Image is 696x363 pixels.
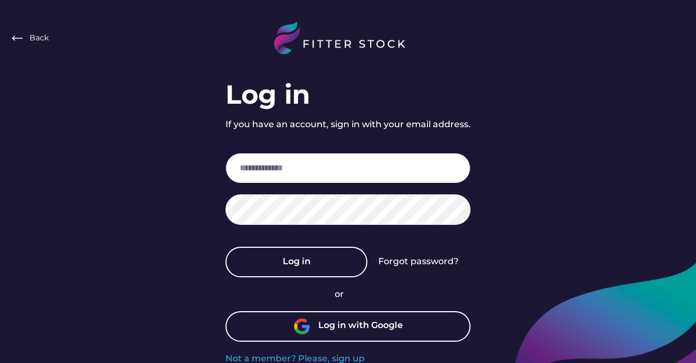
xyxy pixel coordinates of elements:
[11,32,24,45] img: Frame%20%282%29.svg
[225,247,367,277] button: Log in
[225,76,310,113] div: Log in
[274,22,421,55] img: LOGO%20%282%29.svg
[294,318,310,335] img: unnamed.png
[335,288,362,300] div: or
[378,255,459,267] div: Forgot password?
[318,319,403,334] div: Log in with Google
[225,118,471,130] div: If you have an account, sign in with your email address.
[29,33,49,44] div: Back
